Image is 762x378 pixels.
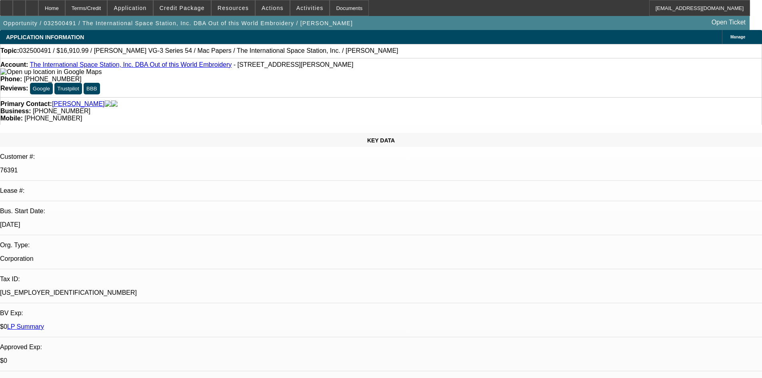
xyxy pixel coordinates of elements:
strong: Phone: [0,76,22,82]
a: The International Space Station, Inc. DBA Out of this World Embroidery [30,61,232,68]
span: 032500491 / $16,910.99 / [PERSON_NAME] VG-3 Series 54 / Mac Papers / The International Space Stat... [19,47,398,54]
button: Google [30,83,53,94]
strong: Primary Contact: [0,100,52,108]
strong: Mobile: [0,115,23,122]
strong: Account: [0,61,28,68]
img: facebook-icon.png [105,100,111,108]
span: Opportunity / 032500491 / The International Space Station, Inc. DBA Out of this World Embroidery ... [3,20,353,26]
button: Actions [256,0,290,16]
strong: Business: [0,108,31,114]
span: Actions [262,5,284,11]
button: BBB [84,83,100,94]
button: Resources [212,0,255,16]
a: View Google Maps [0,68,102,75]
a: Open Ticket [708,16,749,29]
a: LP Summary [7,323,44,330]
span: APPLICATION INFORMATION [6,34,84,40]
span: Credit Package [160,5,205,11]
button: Activities [290,0,330,16]
img: linkedin-icon.png [111,100,118,108]
strong: Topic: [0,47,19,54]
a: [PERSON_NAME] [52,100,105,108]
span: - [STREET_ADDRESS][PERSON_NAME] [234,61,354,68]
strong: Reviews: [0,85,28,92]
span: [PHONE_NUMBER] [24,115,82,122]
img: Open up location in Google Maps [0,68,102,76]
button: Application [108,0,152,16]
span: Activities [296,5,324,11]
span: Application [114,5,146,11]
span: KEY DATA [367,137,395,144]
span: [PHONE_NUMBER] [33,108,90,114]
span: [PHONE_NUMBER] [24,76,82,82]
span: Resources [218,5,249,11]
span: Manage [730,35,745,39]
button: Credit Package [154,0,211,16]
button: Trustpilot [54,83,82,94]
